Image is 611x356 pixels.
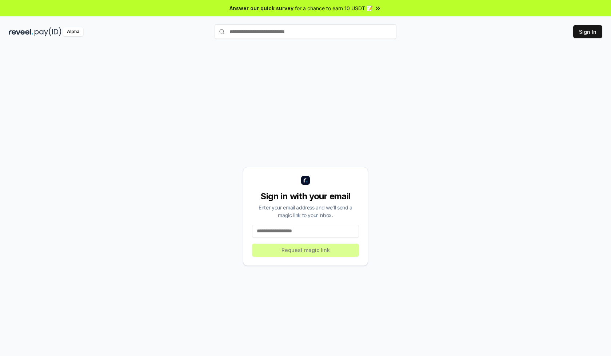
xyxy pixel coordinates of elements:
[63,27,83,36] div: Alpha
[301,176,310,185] img: logo_small
[295,4,373,12] span: for a chance to earn 10 USDT 📝
[9,27,33,36] img: reveel_dark
[252,191,359,202] div: Sign in with your email
[229,4,293,12] span: Answer our quick survey
[35,27,61,36] img: pay_id
[252,204,359,219] div: Enter your email address and we’ll send a magic link to your inbox.
[573,25,602,38] button: Sign In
